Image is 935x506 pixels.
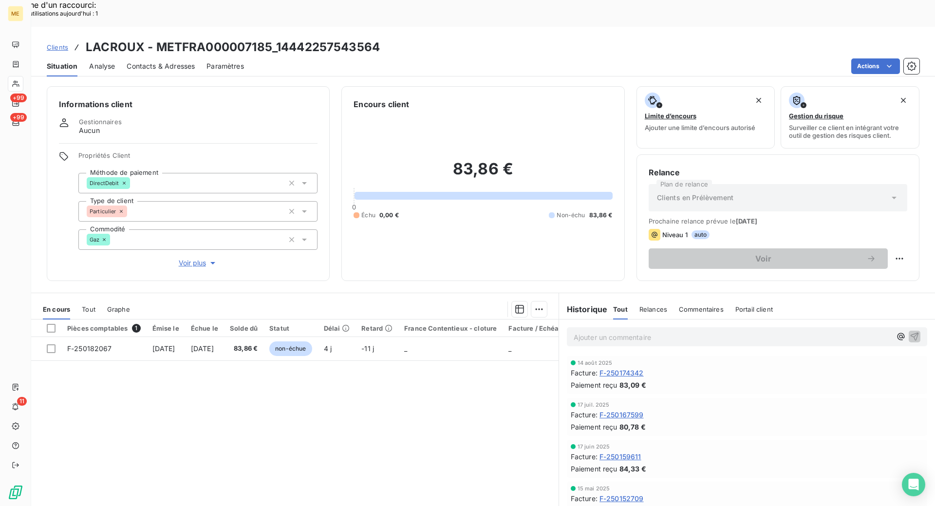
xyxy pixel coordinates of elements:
span: Tout [613,305,628,313]
span: Analyse [89,61,115,71]
span: 1 [132,324,141,333]
span: [DATE] [191,344,214,353]
span: Facture : [571,368,598,378]
span: F-250167599 [599,410,644,420]
span: Commentaires [679,305,724,313]
span: Échu [361,211,375,220]
span: non-échue [269,341,312,356]
span: 0 [352,203,356,211]
span: 83,09 € [619,380,646,390]
span: auto [692,230,710,239]
span: Voir [660,255,866,262]
span: 0,00 € [379,211,399,220]
span: 11 [17,397,27,406]
button: Voir [649,248,888,269]
div: Émise le [152,324,179,332]
button: Actions [851,58,900,74]
span: Gaz [90,237,99,243]
h6: Historique [559,303,608,315]
span: Voir plus [179,258,218,268]
span: 84,33 € [619,464,646,474]
span: Niveau 1 [662,231,688,239]
div: Retard [361,324,393,332]
span: Portail client [735,305,773,313]
span: Paiement reçu [571,380,617,390]
span: 17 juil. 2025 [578,402,610,408]
h6: Relance [649,167,907,178]
span: Facture : [571,451,598,462]
span: 4 j [324,344,332,353]
div: Échue le [191,324,218,332]
div: France Contentieux - cloture [404,324,497,332]
span: Prochaine relance prévue le [649,217,907,225]
span: 83,86 € [230,344,258,354]
div: Facture / Echéancier [508,324,575,332]
h2: 83,86 € [354,159,612,188]
span: F-250182067 [67,344,112,353]
span: Graphe [107,305,130,313]
button: Limite d’encoursAjouter une limite d’encours autorisé [636,86,775,149]
a: Clients [47,42,68,52]
span: Particulier [90,208,116,214]
span: Non-échu [557,211,585,220]
div: Pièces comptables [67,324,141,333]
h6: Encours client [354,98,409,110]
span: Clients en Prélèvement [657,193,733,203]
span: 15 mai 2025 [578,486,610,491]
img: Logo LeanPay [8,485,23,500]
span: -11 j [361,344,374,353]
span: 14 août 2025 [578,360,613,366]
span: F-250152709 [599,493,644,504]
span: Gestionnaires [79,118,122,126]
span: Paiement reçu [571,464,617,474]
span: Paiement reçu [571,422,617,432]
span: Tout [82,305,95,313]
span: Contacts & Adresses [127,61,195,71]
span: Clients [47,43,68,51]
span: Gestion du risque [789,112,843,120]
input: Ajouter une valeur [110,235,118,244]
input: Ajouter une valeur [127,207,135,216]
span: DirectDebit [90,180,119,186]
div: Statut [269,324,312,332]
span: F-250174342 [599,368,644,378]
span: [DATE] [152,344,175,353]
span: Limite d’encours [645,112,696,120]
div: Open Intercom Messenger [902,473,925,496]
span: Facture : [571,493,598,504]
span: En cours [43,305,70,313]
span: [DATE] [736,217,758,225]
button: Gestion du risqueSurveiller ce client en intégrant votre outil de gestion des risques client. [781,86,919,149]
span: 17 juin 2025 [578,444,610,450]
span: 80,78 € [619,422,646,432]
span: _ [404,344,407,353]
span: Aucun [79,126,100,135]
div: Solde dû [230,324,258,332]
span: Situation [47,61,77,71]
span: +99 [10,113,27,122]
button: Voir plus [78,258,318,268]
h6: Informations client [59,98,318,110]
div: Délai [324,324,350,332]
h3: LACROUX - METFRA000007185_14442257543564 [86,38,380,56]
input: Ajouter une valeur [130,179,138,187]
span: F-250159611 [599,451,641,462]
span: 83,86 € [589,211,613,220]
span: Relances [639,305,667,313]
span: Facture : [571,410,598,420]
span: Surveiller ce client en intégrant votre outil de gestion des risques client. [789,124,911,139]
span: _ [508,344,511,353]
span: +99 [10,94,27,102]
span: Ajouter une limite d’encours autorisé [645,124,755,131]
span: Paramètres [206,61,244,71]
span: Propriétés Client [78,151,318,165]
